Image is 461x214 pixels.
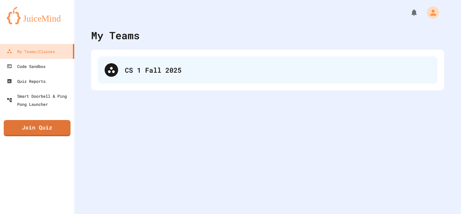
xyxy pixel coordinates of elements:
div: CS 1 Fall 2025 [98,56,437,84]
div: Smart Doorbell & Ping Pong Launcher [7,92,72,108]
div: CS 1 Fall 2025 [125,65,431,75]
div: My Teams/Classes [7,47,55,55]
div: My Notifications [398,7,420,18]
div: Code Sandbox [7,62,46,70]
div: My Teams [91,28,140,43]
div: My Account [420,5,441,20]
div: Quiz Reports [7,77,46,85]
a: Join Quiz [4,120,71,136]
img: logo-orange.svg [7,7,67,24]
